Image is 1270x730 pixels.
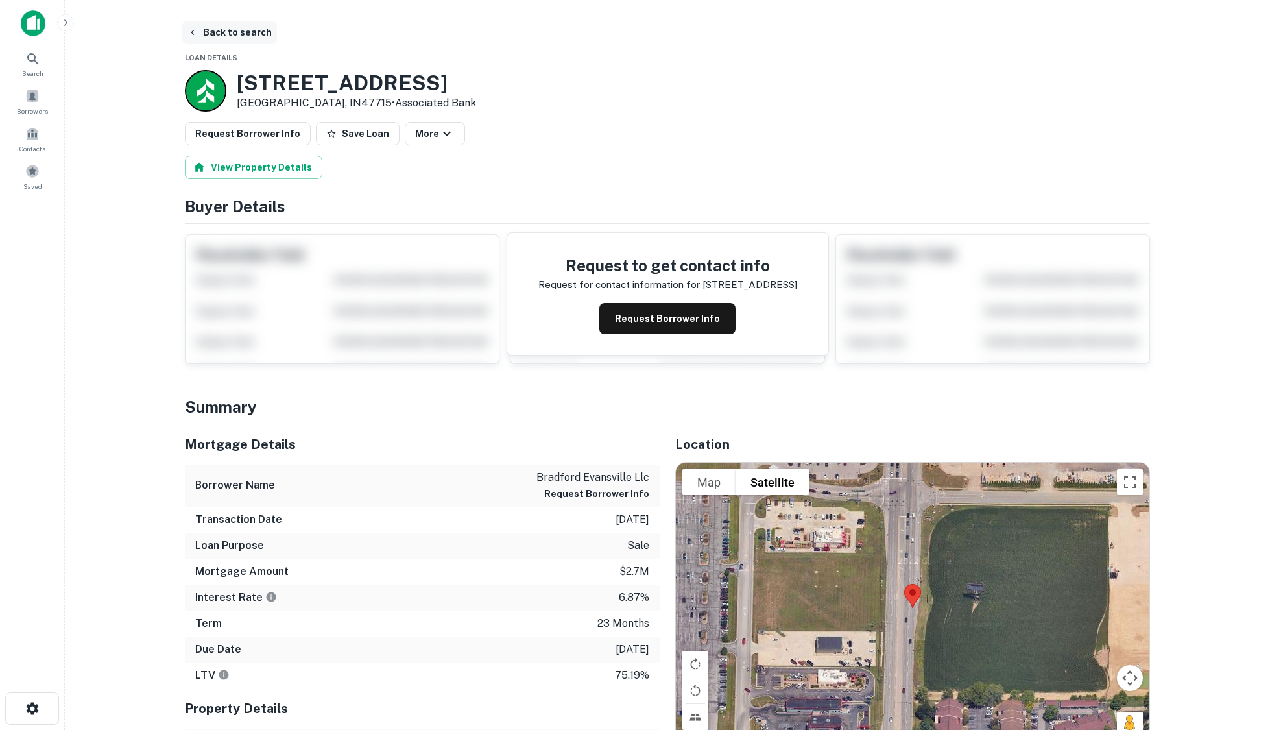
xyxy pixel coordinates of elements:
[22,68,43,79] span: Search
[316,122,400,145] button: Save Loan
[4,46,61,81] a: Search
[195,668,230,683] h6: LTV
[538,277,700,293] p: Request for contact information for
[536,470,649,485] p: bradford evansville llc
[682,469,736,495] button: Show street map
[265,591,277,603] svg: The interest rates displayed on the website are for informational purposes only and may be report...
[195,616,222,631] h6: Term
[19,143,45,154] span: Contacts
[185,54,237,62] span: Loan Details
[1117,665,1143,691] button: Map camera controls
[195,564,289,579] h6: Mortgage Amount
[237,95,476,111] p: [GEOGRAPHIC_DATA], IN47715 •
[185,122,311,145] button: Request Borrower Info
[615,668,649,683] p: 75.19%
[185,395,1150,419] h4: Summary
[616,642,649,657] p: [DATE]
[182,21,277,44] button: Back to search
[627,538,649,554] p: sale
[218,669,230,681] svg: LTVs displayed on the website are for informational purposes only and may be reported incorrectly...
[195,512,282,528] h6: Transaction Date
[17,106,48,116] span: Borrowers
[1205,626,1270,688] iframe: Chat Widget
[616,512,649,528] p: [DATE]
[597,616,649,631] p: 23 months
[21,10,45,36] img: capitalize-icon.png
[185,195,1150,218] h4: Buyer Details
[682,704,708,730] button: Tilt map
[185,156,322,179] button: View Property Details
[736,469,809,495] button: Show satellite imagery
[405,122,465,145] button: More
[195,590,277,605] h6: Interest Rate
[675,435,1150,454] h5: Location
[237,71,476,95] h3: [STREET_ADDRESS]
[682,677,708,703] button: Rotate map counterclockwise
[702,277,797,293] p: [STREET_ADDRESS]
[619,564,649,579] p: $2.7m
[599,303,736,334] button: Request Borrower Info
[195,642,241,657] h6: Due Date
[395,97,476,109] a: Associated Bank
[185,435,660,454] h5: Mortgage Details
[23,181,42,191] span: Saved
[185,699,660,718] h5: Property Details
[195,538,264,554] h6: Loan Purpose
[4,84,61,119] a: Borrowers
[619,590,649,605] p: 6.87%
[538,254,797,277] h4: Request to get contact info
[4,121,61,156] a: Contacts
[682,651,708,677] button: Rotate map clockwise
[195,478,275,493] h6: Borrower Name
[544,486,649,502] button: Request Borrower Info
[1117,469,1143,495] button: Toggle fullscreen view
[4,159,61,194] a: Saved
